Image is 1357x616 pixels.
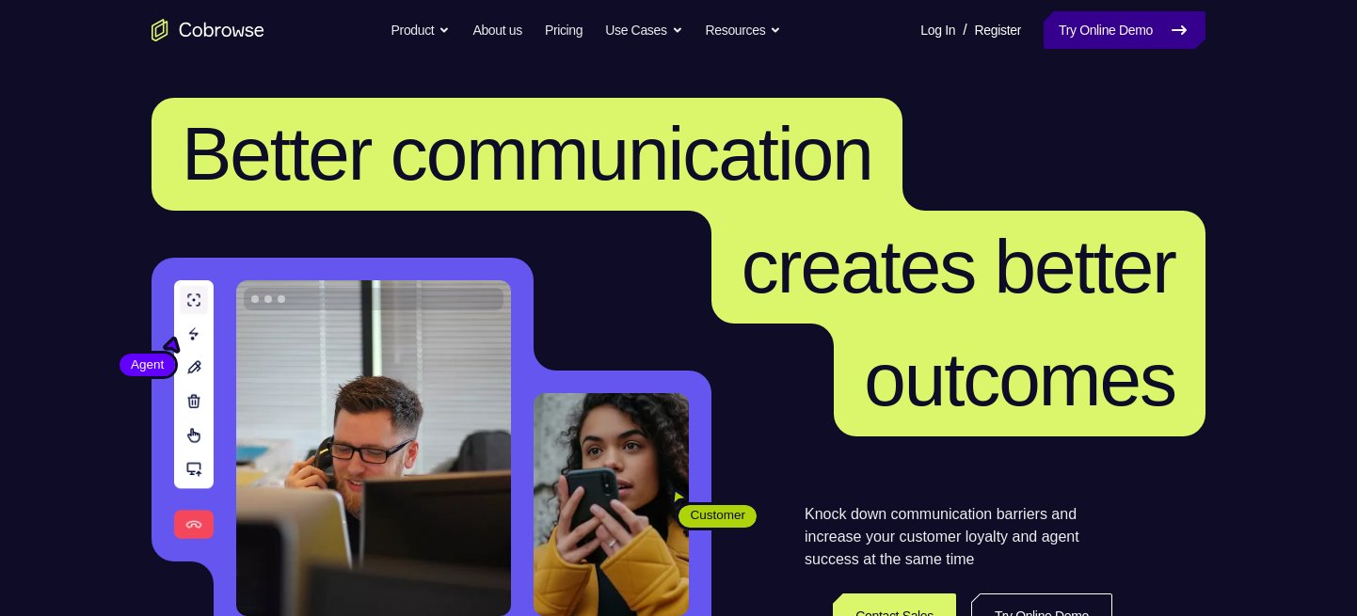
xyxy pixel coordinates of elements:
[236,280,511,616] img: A customer support agent talking on the phone
[742,225,1175,308] span: creates better
[182,112,872,196] span: Better communication
[152,19,264,41] a: Go to the home page
[805,503,1112,571] p: Knock down communication barriers and increase your customer loyalty and agent success at the sam...
[472,11,521,49] a: About us
[1044,11,1205,49] a: Try Online Demo
[605,11,682,49] button: Use Cases
[963,19,966,41] span: /
[975,11,1021,49] a: Register
[706,11,782,49] button: Resources
[920,11,955,49] a: Log In
[864,338,1175,421] span: outcomes
[534,393,689,616] img: A customer holding their phone
[391,11,451,49] button: Product
[545,11,583,49] a: Pricing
